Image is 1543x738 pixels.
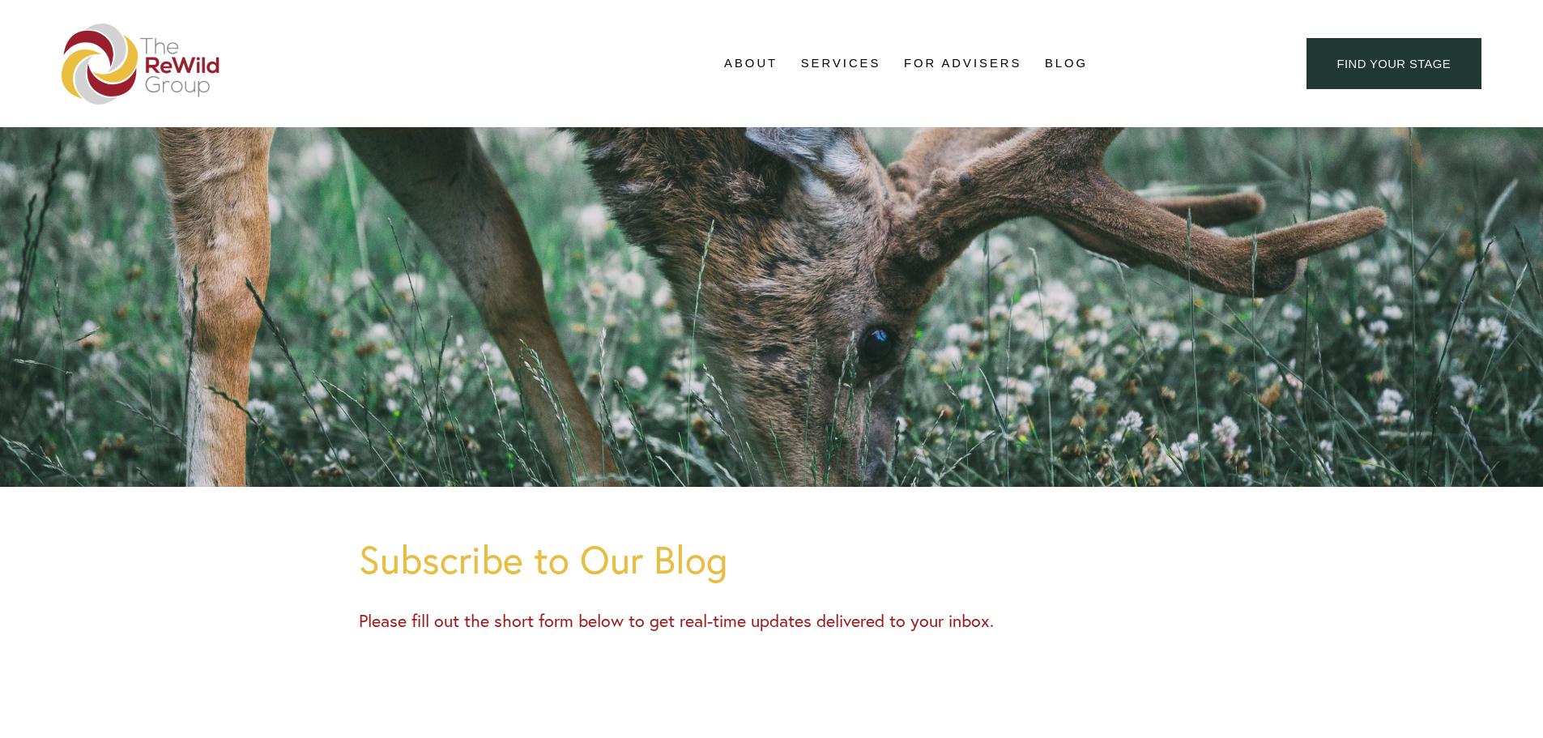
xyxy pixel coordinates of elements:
[359,611,1185,632] h3: Please fill out the short form below to get real-time updates delivered to your inbox.
[724,52,778,76] a: folder dropdown
[801,53,881,75] span: Services
[359,538,1185,581] h1: Subscribe to Our Blog
[724,53,778,75] span: About
[1045,52,1088,76] a: Blog
[801,52,881,76] a: folder dropdown
[904,52,1021,76] a: For Advisers
[1306,38,1481,89] a: find your stage
[62,23,220,105] img: The ReWild Group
